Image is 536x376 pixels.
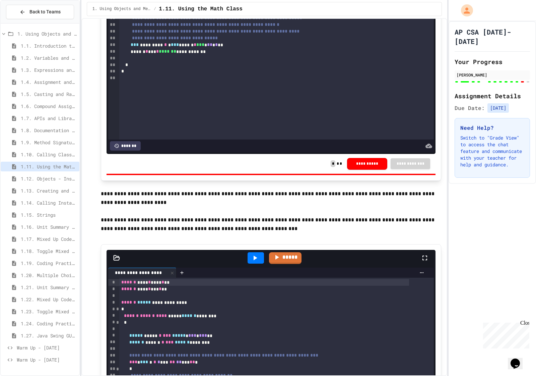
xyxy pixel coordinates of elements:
span: 1.3. Expressions and Output [New] [21,66,77,73]
span: 1.24. Coding Practice 1b (1.7-1.15) [21,320,77,327]
span: 1.8. Documentation with Comments and Preconditions [21,127,77,134]
h2: Assignment Details [455,91,530,101]
h1: AP CSA [DATE]-[DATE] [455,27,530,46]
iframe: chat widget [480,320,529,348]
span: 1.23. Toggle Mixed Up or Write Code Practice 1b (1.7-1.15) [21,308,77,315]
span: 1.11. Using the Math Class [21,163,77,170]
span: 1.21. Unit Summary 1b (1.7-1.15) [21,284,77,291]
span: 1.7. APIs and Libraries [21,115,77,122]
span: 1.9. Method Signatures [21,139,77,146]
span: 1.13. Creating and Initializing Objects: Constructors [21,187,77,194]
h2: Your Progress [455,57,530,66]
span: 1.12. Objects - Instances of Classes [21,175,77,182]
span: / [154,6,156,12]
span: 1.1. Introduction to Algorithms, Programming, and Compilers [21,42,77,49]
h3: Need Help? [460,124,524,132]
span: 1. Using Objects and Methods [17,30,77,37]
div: My Account [454,3,475,18]
span: 1. Using Objects and Methods [92,6,151,12]
span: 1.6. Compound Assignment Operators [21,103,77,110]
span: 1.22. Mixed Up Code Practice 1b (1.7-1.15) [21,296,77,303]
span: 1.16. Unit Summary 1a (1.1-1.6) [21,223,77,230]
span: Warm Up - [DATE] [17,356,77,363]
p: Switch to "Grade View" to access the chat feature and communicate with your teacher for help and ... [460,135,524,168]
span: 1.10. Calling Class Methods [21,151,77,158]
span: Warm Up - [DATE] [17,344,77,351]
span: 1.2. Variables and Data Types [21,54,77,61]
span: 1.14. Calling Instance Methods [21,199,77,206]
span: 1.18. Toggle Mixed Up or Write Code Practice 1.1-1.6 [21,248,77,255]
iframe: chat widget [508,349,529,369]
div: [PERSON_NAME] [457,72,528,78]
button: Back to Teams [6,5,74,19]
span: [DATE] [487,103,509,113]
span: Back to Teams [29,8,61,15]
span: Due Date: [455,104,485,112]
span: 1.11. Using the Math Class [159,5,243,13]
span: 1.20. Multiple Choice Exercises for Unit 1a (1.1-1.6) [21,272,77,279]
span: 1.5. Casting and Ranges of Values [21,91,77,98]
span: 1.19. Coding Practice 1a (1.1-1.6) [21,260,77,267]
div: Chat with us now!Close [3,3,46,43]
span: 1.17. Mixed Up Code Practice 1.1-1.6 [21,235,77,243]
span: 1.27. Java Swing GUIs (optional) [21,332,77,339]
span: 1.4. Assignment and Input [21,78,77,86]
span: 1.15. Strings [21,211,77,218]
